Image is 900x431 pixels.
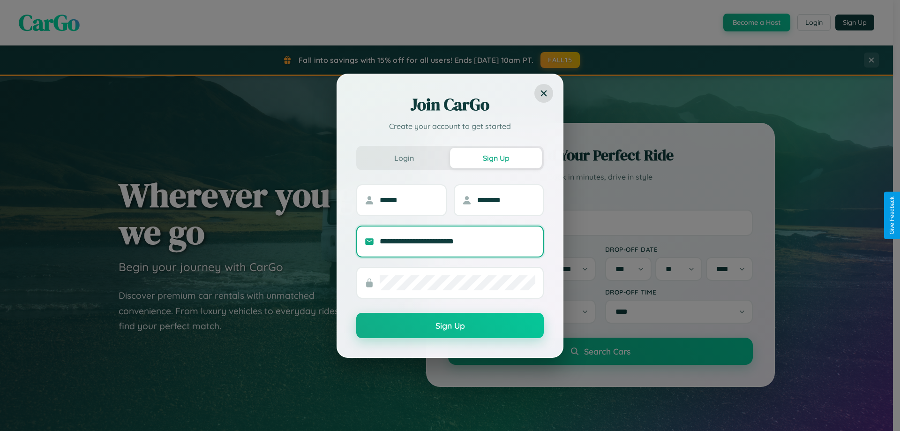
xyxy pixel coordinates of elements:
button: Sign Up [356,313,544,338]
h2: Join CarGo [356,93,544,116]
button: Sign Up [450,148,542,168]
div: Give Feedback [889,197,895,234]
button: Login [358,148,450,168]
p: Create your account to get started [356,121,544,132]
